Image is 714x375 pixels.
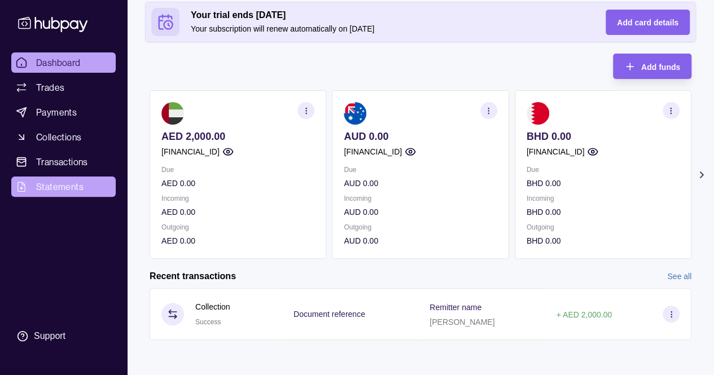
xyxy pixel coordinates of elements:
[527,221,680,233] p: Outgoing
[191,23,583,35] p: Your subscription will renew automatically on [DATE]
[606,10,690,35] button: Add card details
[527,130,680,143] p: BHD 0.00
[161,192,314,205] p: Incoming
[344,221,497,233] p: Outgoing
[294,310,365,319] p: Document reference
[613,54,691,79] button: Add funds
[36,56,81,69] span: Dashboard
[161,221,314,233] p: Outgoing
[344,206,497,218] p: AUD 0.00
[161,177,314,189] p: AED 0.00
[344,192,497,205] p: Incoming
[344,130,497,143] p: AUD 0.00
[527,192,680,205] p: Incoming
[36,155,88,169] span: Transactions
[11,324,116,348] a: Support
[527,206,680,218] p: BHD 0.00
[344,177,497,189] p: AUD 0.00
[191,9,583,21] h2: Your trial ends [DATE]
[617,18,678,27] span: Add card details
[11,102,116,122] a: Payments
[195,301,230,313] p: Collection
[36,180,84,193] span: Statements
[150,270,236,283] h2: Recent transactions
[527,235,680,247] p: BHD 0.00
[161,164,314,176] p: Due
[195,318,221,326] span: Success
[161,206,314,218] p: AED 0.00
[11,52,116,73] a: Dashboard
[641,63,680,72] span: Add funds
[527,164,680,176] p: Due
[527,177,680,189] p: BHD 0.00
[667,270,691,283] a: See all
[161,145,220,158] p: [FINANCIAL_ID]
[36,81,64,94] span: Trades
[344,235,497,247] p: AUD 0.00
[11,177,116,197] a: Statements
[527,145,585,158] p: [FINANCIAL_ID]
[161,130,314,143] p: AED 2,000.00
[36,105,77,119] span: Payments
[11,152,116,172] a: Transactions
[527,102,549,125] img: bh
[344,145,402,158] p: [FINANCIAL_ID]
[344,102,366,125] img: au
[430,317,494,327] p: [PERSON_NAME]
[344,164,497,176] p: Due
[161,235,314,247] p: AED 0.00
[556,310,611,319] p: + AED 2,000.00
[34,330,65,342] div: Support
[161,102,184,125] img: ae
[11,77,116,98] a: Trades
[36,130,81,144] span: Collections
[11,127,116,147] a: Collections
[430,303,481,312] p: Remitter name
